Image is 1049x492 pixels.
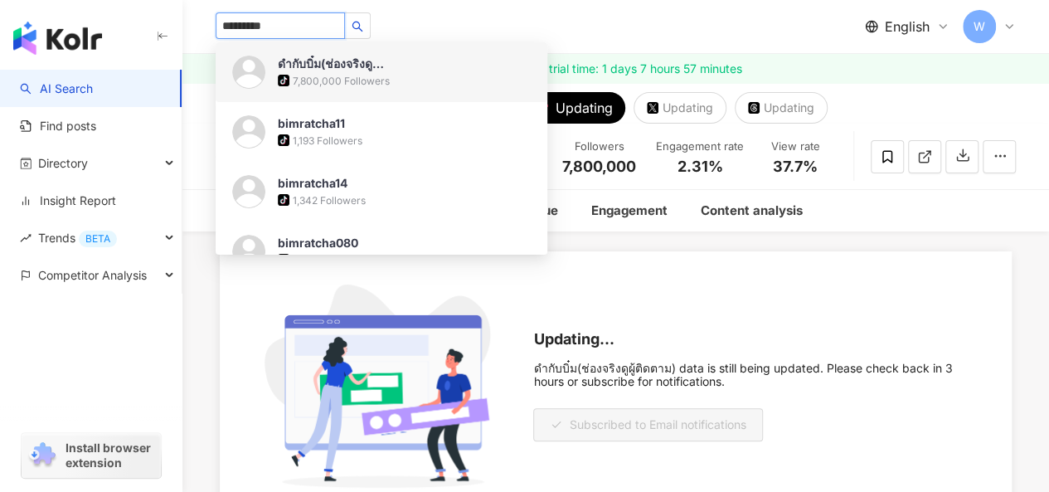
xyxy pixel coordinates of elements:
div: Updating [764,96,814,119]
span: W [974,17,985,36]
span: Install browser extension [66,441,156,470]
div: BETA [79,231,117,247]
button: Updating [519,92,625,124]
div: ดำกับบิ๋ม(ช่องจริงดูผู้ติดตาม) [278,56,386,72]
img: logo [13,22,102,55]
a: Remaining trial time: 1 days 7 hours 57 minutes [182,54,1049,84]
span: English [885,17,930,36]
img: chrome extension [27,442,58,469]
img: KOL Avatar [232,115,265,149]
div: View rate [764,139,827,155]
span: search [352,21,363,32]
img: KOL Avatar [232,235,265,268]
div: 1,193 Followers [293,134,362,148]
div: Followers [562,139,636,155]
div: ดำกับบิ๋ม(ช่องจริงดูผู้ติดตาม) data is still being updated. Please check back in 3 hours or subsc... [533,362,979,388]
div: 1,383 Followers [293,253,365,267]
div: Updating [663,96,713,119]
div: bimratcha11 [278,115,345,132]
div: Updating... [533,331,979,348]
div: Engagement [591,201,668,221]
div: 7,800,000 Followers [293,74,390,88]
div: Updating [556,96,613,119]
img: subscribe cta [253,285,513,488]
a: chrome extensionInstall browser extension [22,433,161,478]
div: 1,342 Followers [293,193,366,207]
span: rise [20,232,32,244]
button: Subscribed to Email notifications [533,408,763,441]
button: Updating [634,92,726,124]
img: KOL Avatar [232,56,265,89]
div: Content analysis [701,201,803,221]
div: Engagement rate [656,139,744,155]
a: Insight Report [20,192,116,209]
span: 7,800,000 [562,158,636,175]
span: Directory [38,144,88,182]
div: bimratcha080 [278,235,358,251]
div: bimratcha14 [278,175,347,192]
a: searchAI Search [20,80,93,97]
span: Trends [38,219,117,256]
img: KOL Avatar [232,175,265,208]
a: Find posts [20,118,96,134]
button: Updating [735,92,828,124]
span: Competitor Analysis [38,256,147,294]
span: 2.31% [677,158,723,175]
span: 37.7% [773,158,818,175]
